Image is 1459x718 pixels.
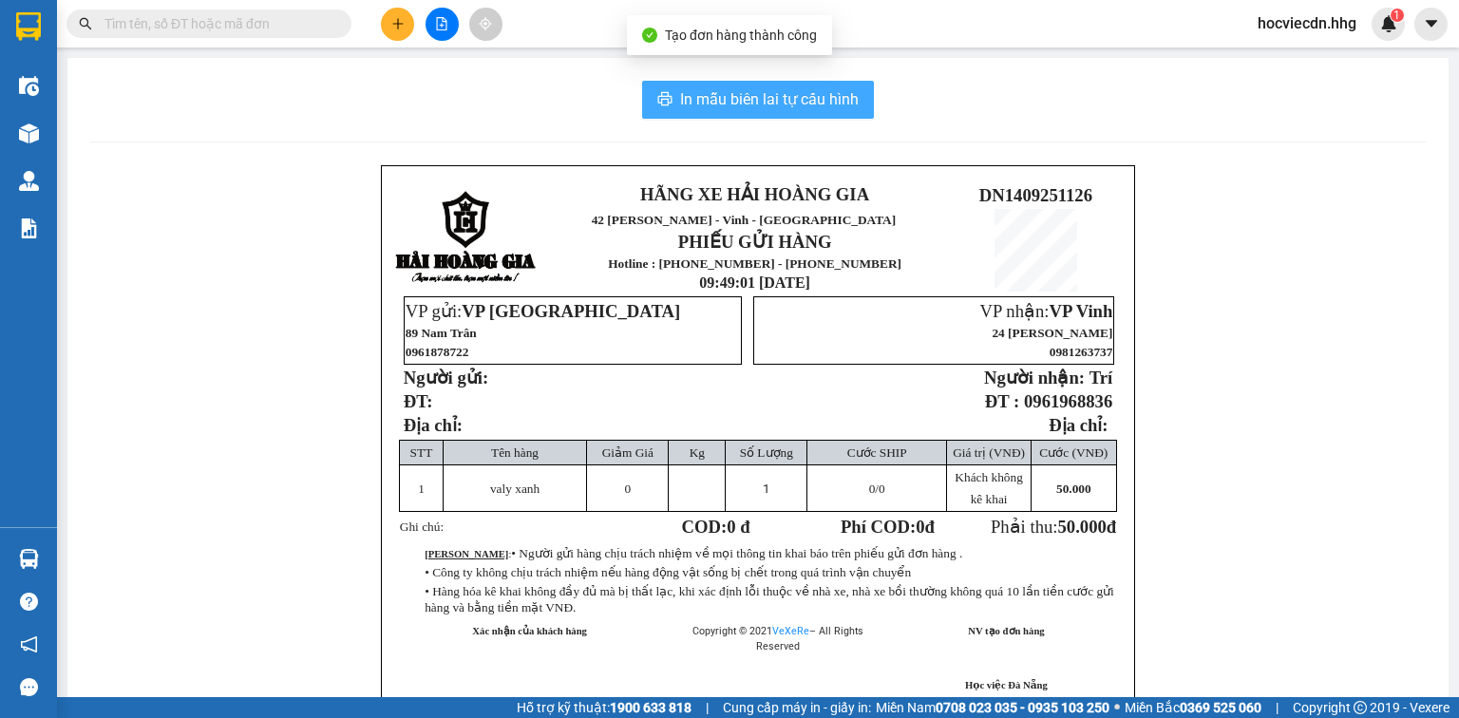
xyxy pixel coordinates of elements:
strong: Phí COD: đ [841,517,935,537]
strong: [PERSON_NAME] [425,549,508,559]
span: 0981263737 [1050,345,1113,359]
img: solution-icon [19,218,39,238]
img: logo [395,191,538,285]
span: 50.000 [1056,482,1091,496]
span: 0 đ [727,517,749,537]
strong: HÃNG XE HẢI HOÀNG GIA [61,19,180,60]
span: printer [657,91,673,109]
span: 42 [PERSON_NAME] - Vinh - [GEOGRAPHIC_DATA] [46,64,184,113]
button: aim [469,8,502,41]
span: STT [410,445,433,460]
span: Cước SHIP [847,445,907,460]
span: đ [1107,517,1116,537]
span: 0 [625,482,632,496]
span: ⚪️ [1114,704,1120,711]
img: warehouse-icon [19,549,39,569]
button: caret-down [1414,8,1448,41]
span: 0 [916,517,924,537]
span: check-circle [642,28,657,43]
span: search [79,17,92,30]
span: question-circle [20,593,38,611]
sup: 1 [1391,9,1404,22]
img: warehouse-icon [19,76,39,96]
span: Tên hàng [491,445,539,460]
span: notification [20,635,38,653]
span: Khách không kê khai [955,470,1022,506]
span: Học việc Đà Nẵng [965,680,1048,690]
strong: ĐT: [404,391,433,411]
strong: 0369 525 060 [1180,700,1261,715]
span: 1 [763,482,769,496]
span: Hỗ trợ kỹ thuật: [517,697,692,718]
span: /0 [869,482,885,496]
span: • Hàng hóa kê khai không đầy đủ mà bị thất lạc, khi xác định lỗi thuộc về nhà xe, nhà xe bồi thườ... [425,584,1114,614]
strong: HÃNG XE HẢI HOÀNG GIA [640,184,869,204]
strong: NV tạo đơn hàng [968,626,1044,636]
span: Miền Nam [876,697,1109,718]
span: hocviecdn.hhg [1242,11,1372,35]
strong: Xác nhận của khách hàng [472,626,587,636]
strong: ĐT : [985,391,1019,411]
img: warehouse-icon [19,123,39,143]
span: Địa chỉ: [404,415,463,435]
span: 09:49:01 [DATE] [699,274,810,291]
button: file-add [426,8,459,41]
span: Giảm Giá [602,445,654,460]
span: Ghi chú: [400,520,444,534]
strong: Người nhận: [984,368,1085,387]
span: copyright [1354,701,1367,714]
strong: PHIẾU GỬI HÀNG [678,232,832,252]
span: Miền Bắc [1125,697,1261,718]
span: VP [GEOGRAPHIC_DATA] [462,301,680,321]
span: Copyright © 2021 – All Rights Reserved [692,625,863,652]
img: logo-vxr [16,12,41,41]
span: Cung cấp máy in - giấy in: [723,697,871,718]
span: | [1276,697,1279,718]
span: Trí [1090,368,1113,387]
img: icon-new-feature [1380,15,1397,32]
span: 0 [869,482,876,496]
a: VeXeRe [772,625,809,637]
span: Giá trị (VNĐ) [953,445,1025,460]
span: • Công ty không chịu trách nhiệm nếu hàng động vật sống bị chết trong quá trình vận chuyển [425,565,911,579]
span: aim [479,17,492,30]
span: | [706,697,709,718]
span: 42 [PERSON_NAME] - Vinh - [GEOGRAPHIC_DATA] [592,213,897,227]
span: 89 Nam Trân [406,326,477,340]
span: DN1409251126 [979,185,1092,205]
span: Tạo đơn hàng thành công [665,28,817,43]
span: Phải thu: [991,517,1116,537]
strong: 1900 633 818 [610,700,692,715]
span: Kg [690,445,705,460]
span: message [20,678,38,696]
span: 1 [418,482,425,496]
input: Tìm tên, số ĐT hoặc mã đơn [104,13,329,34]
img: warehouse-icon [19,171,39,191]
span: 1 [1393,9,1400,22]
span: 24 [PERSON_NAME] [992,326,1112,340]
span: Cước (VNĐ) [1039,445,1108,460]
span: Số Lượng [740,445,793,460]
span: In mẫu biên lai tự cấu hình [680,87,859,111]
span: plus [391,17,405,30]
button: printerIn mẫu biên lai tự cấu hình [642,81,874,119]
strong: COD: [682,517,750,537]
strong: PHIẾU GỬI HÀNG [73,139,169,179]
strong: Địa chỉ: [1049,415,1108,435]
span: 50.000 [1057,517,1106,537]
span: VP Vinh [1049,301,1112,321]
img: logo [10,79,43,173]
span: VP nhận: [979,301,1112,321]
button: plus [381,8,414,41]
span: • Người gửi hàng chịu trách nhiệm về mọi thông tin khai báo trên phiếu gửi đơn hàng . [511,546,962,560]
span: valy xanh [490,482,540,496]
span: 0961878722 [406,345,469,359]
strong: Hotline : [PHONE_NUMBER] - [PHONE_NUMBER] [608,256,901,271]
span: caret-down [1423,15,1440,32]
strong: 0708 023 035 - 0935 103 250 [936,700,1109,715]
span: 0961968836 [1024,391,1112,411]
span: file-add [435,17,448,30]
strong: Người gửi: [404,368,488,387]
span: : [425,549,962,559]
span: VP gửi: [406,301,680,321]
